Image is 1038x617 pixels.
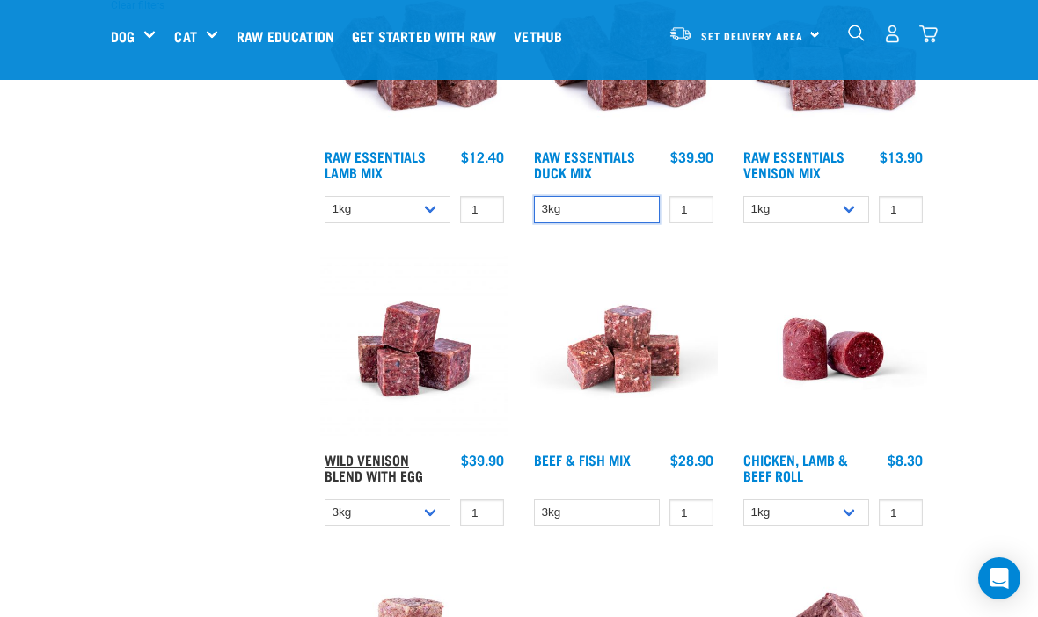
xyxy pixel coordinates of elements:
img: home-icon@2x.png [919,25,938,43]
a: Raw Education [232,1,347,71]
a: Raw Essentials Lamb Mix [325,152,426,176]
img: Venison Egg 1616 [320,255,508,443]
input: 1 [879,196,923,223]
a: Cat [174,25,196,47]
img: home-icon-1@2x.png [848,25,865,41]
img: Raw Essentials Chicken Lamb Beef Bulk Minced Raw Dog Food Roll Unwrapped [739,255,927,443]
a: Raw Essentials Venison Mix [743,152,844,176]
input: 1 [669,499,713,526]
a: Get started with Raw [347,1,509,71]
a: Dog [111,25,135,47]
div: $39.90 [461,452,504,468]
div: $13.90 [880,149,923,164]
a: Raw Essentials Duck Mix [534,152,635,176]
img: Beef Mackerel 1 [530,255,718,443]
a: Wild Venison Blend with Egg [325,455,423,479]
div: $28.90 [670,452,713,468]
img: user.png [883,25,902,43]
span: Set Delivery Area [701,33,803,39]
a: Chicken, Lamb & Beef Roll [743,455,848,479]
input: 1 [669,196,713,223]
a: Vethub [509,1,575,71]
div: $39.90 [670,149,713,164]
input: 1 [879,499,923,526]
input: 1 [460,196,504,223]
a: Beef & Fish Mix [534,455,631,463]
div: $8.30 [888,452,923,468]
div: $12.40 [461,149,504,164]
div: Open Intercom Messenger [978,557,1020,599]
input: 1 [460,499,504,526]
img: van-moving.png [669,25,692,41]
